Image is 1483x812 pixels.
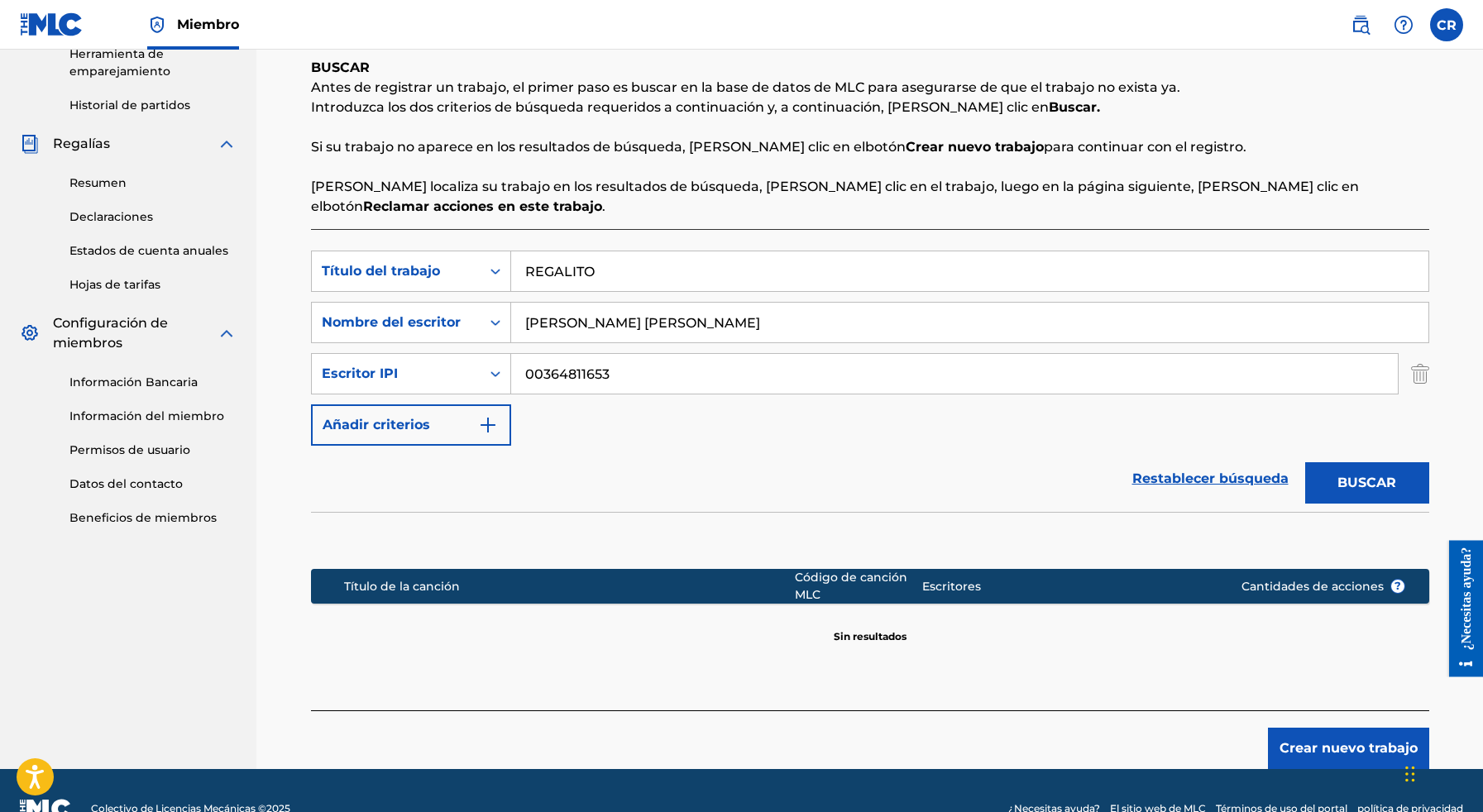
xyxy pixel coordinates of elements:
[1430,8,1463,41] div: Menú de usuario
[1411,353,1429,394] img: Criterio de eliminación
[1049,99,1100,115] strong: Buscar.
[69,242,237,260] a: Estados de cuenta anuales
[311,404,511,446] button: Añadir criterios
[1387,8,1420,41] div: ayuda
[53,134,110,154] span: Regalías
[18,6,41,109] div: ¿Necesitas ayuda?
[322,313,471,332] div: Nombre del escritor
[1394,15,1414,35] img: ayuda
[1437,540,1483,676] iframe: Centro de recursos
[1305,462,1429,504] button: BUSCAR
[322,364,471,384] div: Escritor IPI
[311,251,1429,512] form: Formulario de búsqueda
[147,15,167,35] img: Titular de derechos máximos
[311,137,1429,157] p: Si su trabajo no aparece en los resultados de búsqueda, [PERSON_NAME] clic en el botón para conti...
[217,323,237,343] img: Ampliar
[1405,749,1415,799] div: Arrastrar
[795,569,922,604] div: Código de canción MLC
[478,415,498,435] img: 9d2ae6d4665cec9f34b9.svg
[69,276,237,294] a: Hojas de tarifas
[69,374,237,391] a: Información Bancaria
[311,78,1429,98] p: Antes de registrar un trabajo, el primer paso es buscar en la base de datos de MLC para asegurars...
[311,60,370,75] b: BUSCAR
[69,97,237,114] a: Historial de partidos
[177,15,239,34] span: Miembro
[20,134,40,154] img: Regalías
[1391,580,1404,593] span: ?
[311,98,1429,117] p: Introduzca los dos criterios de búsqueda requeridos a continuación y, a continuación, [PERSON_NAM...
[20,323,40,343] img: Configuración de miembros
[322,261,471,281] div: Título del trabajo
[53,313,217,353] span: Configuración de miembros
[217,134,237,154] img: Ampliar
[69,45,237,80] a: Herramienta de emparejamiento
[1241,578,1405,595] span: Cantidades de acciones
[344,578,795,595] div: Título de la canción
[69,475,237,493] a: Datos del contacto
[69,408,237,425] a: Información del miembro
[1344,8,1377,41] a: Búsqueda pública
[69,208,237,226] a: Declaraciones
[922,578,1241,595] div: Escritores
[20,12,84,36] img: Logotipo de MLC
[1400,733,1483,812] iframe: Widget de chat
[906,139,1044,155] strong: Crear nuevo trabajo
[69,174,237,192] a: Resumen
[834,609,907,644] p: Sin resultados
[1268,728,1429,769] button: Crear nuevo trabajo
[1124,461,1297,497] a: Restablecer búsqueda
[69,509,237,527] a: Beneficios de miembros
[1351,15,1371,35] img: BUSCAR
[363,198,602,214] strong: Reclamar acciones en este trabajo
[311,177,1429,217] p: [PERSON_NAME] localiza su trabajo en los resultados de búsqueda, [PERSON_NAME] clic en el trabajo...
[69,442,237,459] a: Permisos de usuario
